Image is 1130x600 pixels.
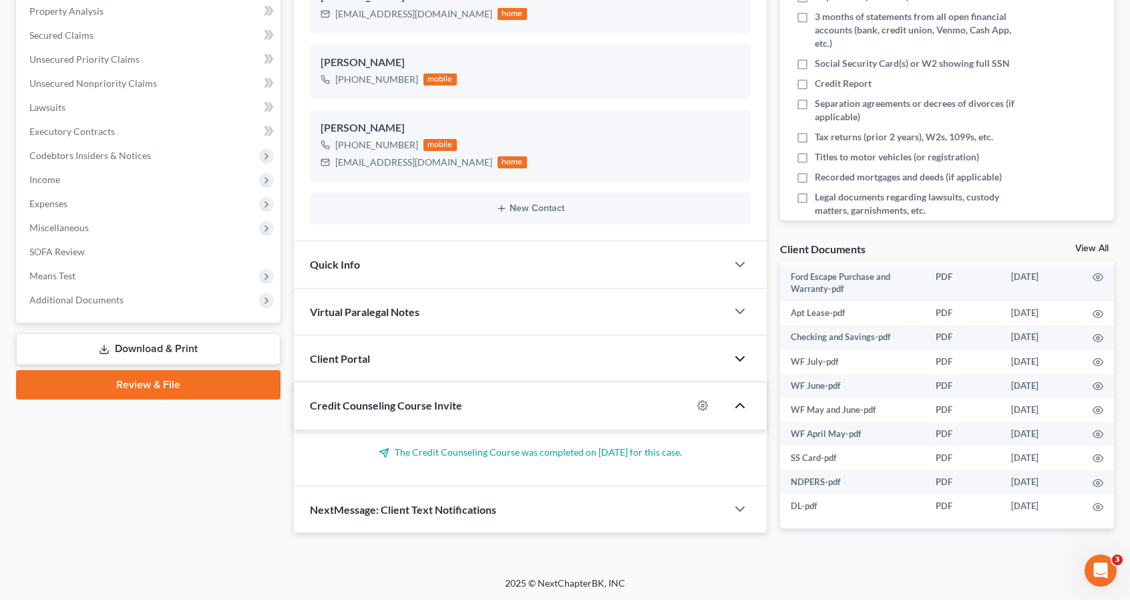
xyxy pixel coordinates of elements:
td: NDPERS-pdf [780,470,925,494]
td: PDF [925,470,1000,494]
div: [EMAIL_ADDRESS][DOMAIN_NAME] [335,7,492,21]
a: Unsecured Priority Claims [19,47,280,71]
td: PDF [925,398,1000,422]
td: PDF [925,301,1000,325]
span: SOFA Review [29,246,85,257]
span: Codebtors Insiders & Notices [29,150,151,161]
a: Secured Claims [19,23,280,47]
div: [EMAIL_ADDRESS][DOMAIN_NAME] [335,156,492,169]
td: Apt Lease-pdf [780,301,925,325]
div: mobile [423,73,457,86]
a: Review & File [16,370,280,400]
span: Tax returns (prior 2 years), W2s, 1099s, etc. [815,130,993,144]
td: PDF [925,349,1000,373]
td: [DATE] [1000,373,1082,398]
a: Download & Print [16,333,280,365]
td: PDF [925,446,1000,470]
span: Secured Claims [29,29,93,41]
td: [DATE] [1000,265,1082,301]
td: PDF [925,265,1000,301]
span: Credit Counseling Course Invite [310,399,462,412]
span: Lawsuits [29,102,65,113]
td: SS Card-pdf [780,446,925,470]
td: PDF [925,422,1000,446]
span: Executory Contracts [29,126,115,137]
td: [DATE] [1000,349,1082,373]
span: Unsecured Priority Claims [29,53,140,65]
span: Virtual Paralegal Notes [310,305,419,318]
td: PDF [925,325,1000,349]
div: home [498,156,527,168]
td: WF April May-pdf [780,422,925,446]
span: Recorded mortgages and deeds (if applicable) [815,170,1002,184]
div: home [498,8,527,20]
div: [PERSON_NAME] [321,120,740,136]
a: Executory Contracts [19,120,280,144]
td: PDF [925,494,1000,518]
div: Client Documents [780,242,866,256]
td: Ford Escape Purchase and Warranty-pdf [780,265,925,301]
span: Credit Report [815,77,872,90]
span: 3 [1112,555,1123,565]
span: Additional Documents [29,294,124,305]
div: [PHONE_NUMBER] [335,73,418,86]
span: 3 months of statements from all open financial accounts (bank, credit union, Venmo, Cash App, etc.) [815,10,1019,50]
span: Social Security Card(s) or W2 showing full SSN [815,57,1010,70]
div: mobile [423,139,457,151]
span: Expenses [29,198,67,209]
a: View All [1075,244,1109,253]
td: DL-pdf [780,494,925,518]
span: Income [29,174,60,185]
button: New Contact [321,203,740,214]
td: PDF [925,373,1000,398]
td: [DATE] [1000,301,1082,325]
td: [DATE] [1000,446,1082,470]
td: WF May and June-pdf [780,398,925,422]
td: [DATE] [1000,494,1082,518]
span: Unsecured Nonpriority Claims [29,78,157,89]
span: Means Test [29,270,75,281]
a: Lawsuits [19,96,280,120]
p: The Credit Counseling Course was completed on [DATE] for this case. [310,446,751,459]
td: WF July-pdf [780,349,925,373]
span: Titles to motor vehicles (or registration) [815,150,979,164]
span: Separation agreements or decrees of divorces (if applicable) [815,97,1019,124]
span: Property Analysis [29,5,104,17]
span: NextMessage: Client Text Notifications [310,503,496,516]
span: Legal documents regarding lawsuits, custody matters, garnishments, etc. [815,190,1019,217]
div: [PHONE_NUMBER] [335,138,418,152]
td: [DATE] [1000,422,1082,446]
td: [DATE] [1000,325,1082,349]
span: Quick Info [310,258,360,271]
a: SOFA Review [19,240,280,264]
td: [DATE] [1000,398,1082,422]
span: Miscellaneous [29,222,89,233]
td: Checking and Savings-pdf [780,325,925,349]
td: WF June-pdf [780,373,925,398]
iframe: Intercom live chat [1085,555,1117,587]
span: Client Portal [310,352,370,365]
div: [PERSON_NAME] [321,55,740,71]
a: Unsecured Nonpriority Claims [19,71,280,96]
td: [DATE] [1000,470,1082,494]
